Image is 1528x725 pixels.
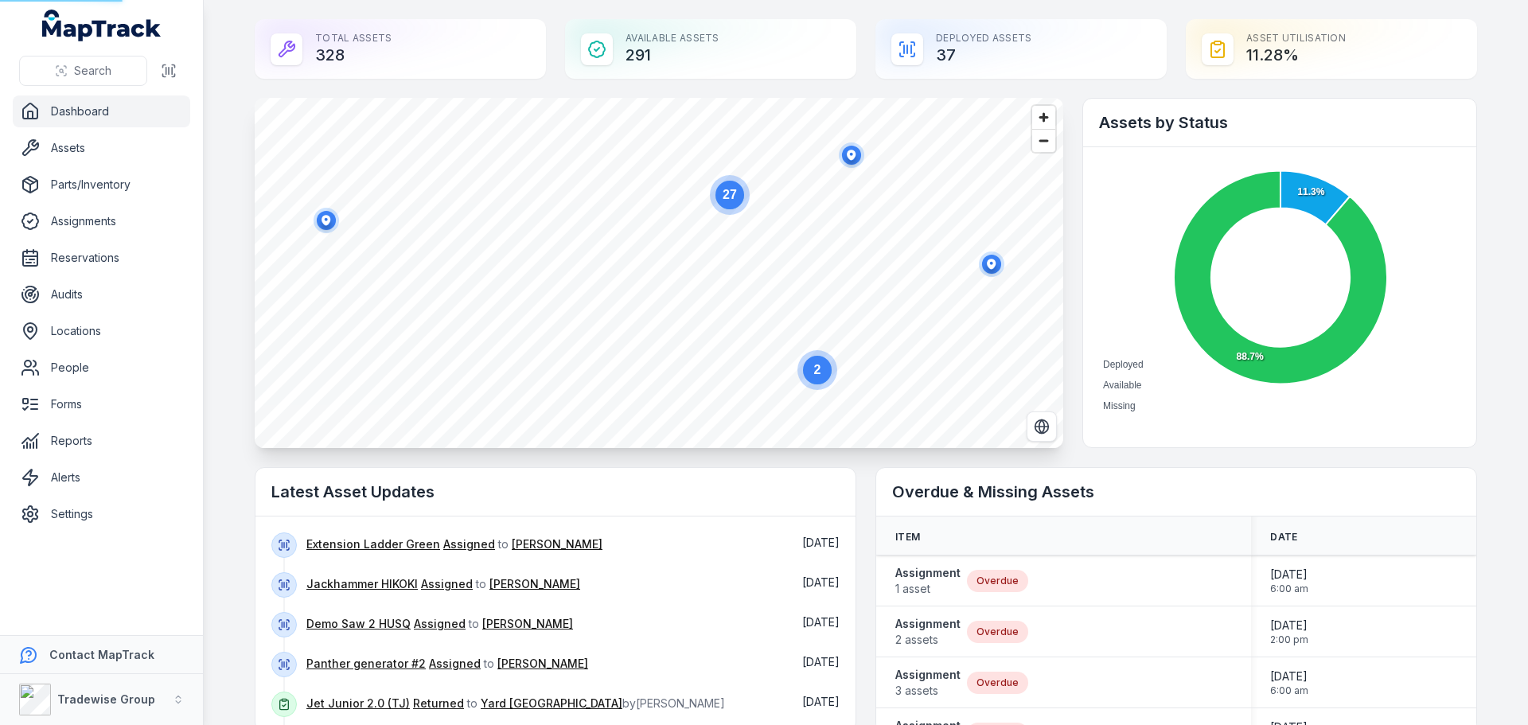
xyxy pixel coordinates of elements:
strong: Assignment [895,667,961,683]
a: [PERSON_NAME] [497,656,588,672]
a: Assignment1 asset [895,565,961,597]
a: [PERSON_NAME] [512,536,602,552]
a: Assignment3 assets [895,667,961,699]
span: [DATE] [802,536,840,549]
a: Assignments [13,205,190,237]
a: Assets [13,132,190,164]
span: to [306,577,580,591]
a: Alerts [13,462,190,493]
div: Overdue [967,672,1028,694]
span: [DATE] [1270,567,1308,583]
a: People [13,352,190,384]
h2: Assets by Status [1099,111,1460,134]
a: Locations [13,315,190,347]
span: to [306,537,602,551]
strong: Assignment [895,616,961,632]
button: Zoom in [1032,106,1055,129]
text: 2 [814,363,821,376]
time: 10/1/2025, 6:00:00 AM [1270,567,1308,595]
a: Assigned [414,616,466,632]
span: to by [PERSON_NAME] [306,696,725,710]
a: Audits [13,279,190,310]
a: Reservations [13,242,190,274]
a: Reports [13,425,190,457]
span: [DATE] [1270,668,1308,684]
span: [DATE] [802,695,840,708]
a: [PERSON_NAME] [489,576,580,592]
h2: Latest Asset Updates [271,481,840,503]
span: Search [74,63,111,79]
time: 8/14/2025, 2:00:00 PM [1270,618,1308,646]
button: Switch to Satellite View [1027,411,1057,442]
a: Assignment2 assets [895,616,961,648]
time: 10/1/2025, 5:48:20 AM [802,655,840,668]
span: [DATE] [802,615,840,629]
span: to [306,617,573,630]
a: Assigned [429,656,481,672]
time: 10/1/2025, 5:29:07 AM [802,695,840,708]
span: Deployed [1103,359,1144,370]
a: Yard [GEOGRAPHIC_DATA] [481,696,622,711]
span: Item [895,531,920,544]
span: Missing [1103,400,1136,411]
time: 10/1/2025, 5:48:20 AM [802,575,840,589]
span: 3 assets [895,683,961,699]
a: Extension Ladder Green [306,536,440,552]
span: 6:00 am [1270,583,1308,595]
time: 10/1/2025, 5:48:20 AM [802,615,840,629]
a: Forms [13,388,190,420]
button: Search [19,56,147,86]
span: 6:00 am [1270,684,1308,697]
strong: Contact MapTrack [49,648,154,661]
a: Jackhammer HIKOKI [306,576,418,592]
span: 1 asset [895,581,961,597]
time: 10/1/2025, 6:11:15 AM [802,536,840,549]
span: Date [1270,531,1297,544]
span: [DATE] [802,655,840,668]
a: [PERSON_NAME] [482,616,573,632]
a: Parts/Inventory [13,169,190,201]
span: [DATE] [802,575,840,589]
span: [DATE] [1270,618,1308,633]
text: 27 [723,188,737,201]
span: 2 assets [895,632,961,648]
a: Returned [413,696,464,711]
strong: Tradewise Group [57,692,155,706]
span: 2:00 pm [1270,633,1308,646]
a: MapTrack [42,10,162,41]
a: Dashboard [13,95,190,127]
strong: Assignment [895,565,961,581]
span: Available [1103,380,1141,391]
canvas: Map [255,98,1063,448]
h2: Overdue & Missing Assets [892,481,1460,503]
a: Panther generator #2 [306,656,426,672]
button: Zoom out [1032,129,1055,152]
div: Overdue [967,621,1028,643]
a: Demo Saw 2 HUSQ [306,616,411,632]
time: 8/8/2025, 6:00:00 AM [1270,668,1308,697]
span: to [306,657,588,670]
a: Assigned [421,576,473,592]
a: Settings [13,498,190,530]
a: Assigned [443,536,495,552]
a: Jet Junior 2.0 (TJ) [306,696,410,711]
div: Overdue [967,570,1028,592]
